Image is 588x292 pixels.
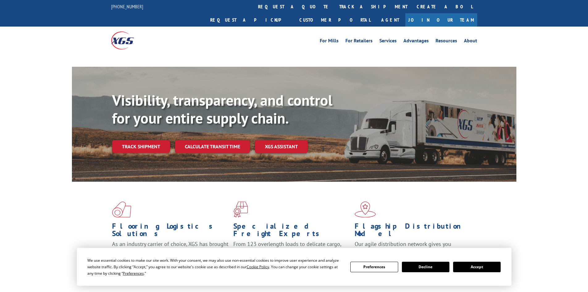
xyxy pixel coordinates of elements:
a: Agent [375,13,405,27]
a: Advantages [403,38,429,45]
a: Request a pickup [206,13,295,27]
button: Decline [402,262,449,272]
img: xgs-icon-flagship-distribution-model-red [355,201,376,218]
a: Calculate transit time [175,140,250,153]
span: As an industry carrier of choice, XGS has brought innovation and dedication to flooring logistics... [112,240,228,262]
a: [PHONE_NUMBER] [111,3,143,10]
a: About [464,38,477,45]
a: Track shipment [112,140,170,153]
span: Cookie Policy [247,264,269,269]
a: For Retailers [345,38,373,45]
a: For Mills [320,38,339,45]
a: Join Our Team [405,13,477,27]
a: Resources [436,38,457,45]
b: Visibility, transparency, and control for your entire supply chain. [112,91,332,128]
a: Services [379,38,397,45]
span: Our agile distribution network gives you nationwide inventory management on demand. [355,240,468,255]
span: Preferences [123,271,144,276]
a: XGS ASSISTANT [255,140,308,153]
img: xgs-icon-total-supply-chain-intelligence-red [112,201,131,218]
p: From 123 overlength loads to delicate cargo, our experienced staff knows the best way to move you... [233,240,350,268]
h1: Flagship Distribution Model [355,222,471,240]
img: xgs-icon-focused-on-flooring-red [233,201,248,218]
h1: Specialized Freight Experts [233,222,350,240]
button: Accept [453,262,501,272]
div: Cookie Consent Prompt [77,248,511,286]
a: Customer Portal [295,13,375,27]
div: We use essential cookies to make our site work. With your consent, we may also use non-essential ... [87,257,343,277]
button: Preferences [350,262,398,272]
h1: Flooring Logistics Solutions [112,222,229,240]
